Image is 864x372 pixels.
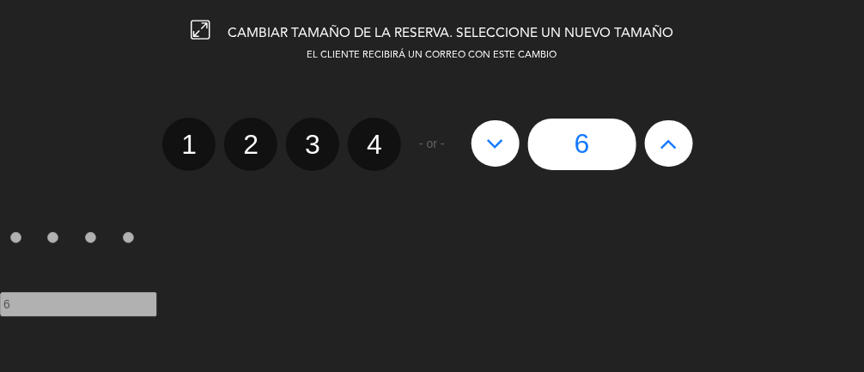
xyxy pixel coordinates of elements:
input: 4 [123,232,134,243]
label: 4 [348,118,401,171]
input: 3 [85,232,96,243]
span: - or - [419,134,445,154]
input: 1 [10,232,21,243]
label: 1 [162,118,216,171]
label: 4 [113,225,150,254]
label: 2 [224,118,277,171]
label: 2 [38,225,76,254]
span: EL CLIENTE RECIBIRÁ UN CORREO CON ESTE CAMBIO [307,51,557,60]
label: 3 [286,118,339,171]
input: 2 [47,232,58,243]
span: CAMBIAR TAMAÑO DE LA RESERVA. SELECCIONE UN NUEVO TAMAÑO [228,27,673,40]
label: 3 [76,225,113,254]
